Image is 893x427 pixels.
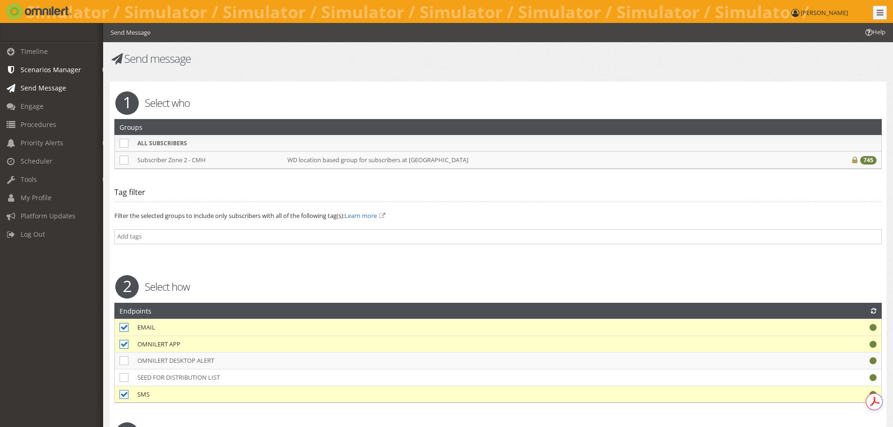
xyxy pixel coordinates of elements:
[21,193,52,202] span: My Profile
[21,83,66,92] span: Send Message
[870,324,877,330] i: Working properly.
[133,151,283,168] td: Subscriber Zone 2 - CMH
[870,358,877,364] i: Working properly.
[21,138,63,147] span: Priority Alerts
[21,211,75,220] span: Platform Updates
[21,65,81,74] span: Scenarios Manager
[133,319,768,336] td: EMAIL
[21,102,44,111] span: Engage
[21,157,53,165] span: Scheduler
[860,156,877,165] div: 745
[120,303,151,318] h2: Endpoints
[5,3,72,20] img: Omnilert
[870,341,877,347] i: Working properly.
[120,120,143,135] h2: Groups
[21,175,37,184] span: Tools
[133,352,768,369] td: OMNILERT DESKTOP ALERT
[870,375,877,381] i: Working properly.
[133,135,283,151] th: ALL SUBSCRIBERS
[117,232,879,241] input: Add tags
[345,211,377,220] a: Learn more
[111,28,150,37] li: Send Message
[873,6,887,20] a: Collapse Menu
[133,386,768,402] td: SMS
[115,275,139,299] span: 2
[283,151,802,168] td: WD location based group for subscribers at [GEOGRAPHIC_DATA]
[870,391,877,397] i: Working properly.
[115,91,139,115] span: 1
[864,28,885,37] span: Help
[114,183,882,202] legend: Tag filter
[108,96,888,110] h2: Select who
[21,7,40,15] span: Help
[852,157,857,163] i: Private
[21,120,56,129] span: Procedures
[110,52,492,65] h1: Send message
[21,230,45,239] span: Log Out
[114,211,882,220] p: Filter the selected groups to include only subscribers with all of the following tag(s):
[108,279,888,293] h2: Select how
[133,336,768,352] td: OMNILERT APP
[21,47,48,56] span: Timeline
[133,369,768,386] td: SEED FOR DISTRIBUTION LIST
[801,8,848,17] span: [PERSON_NAME]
